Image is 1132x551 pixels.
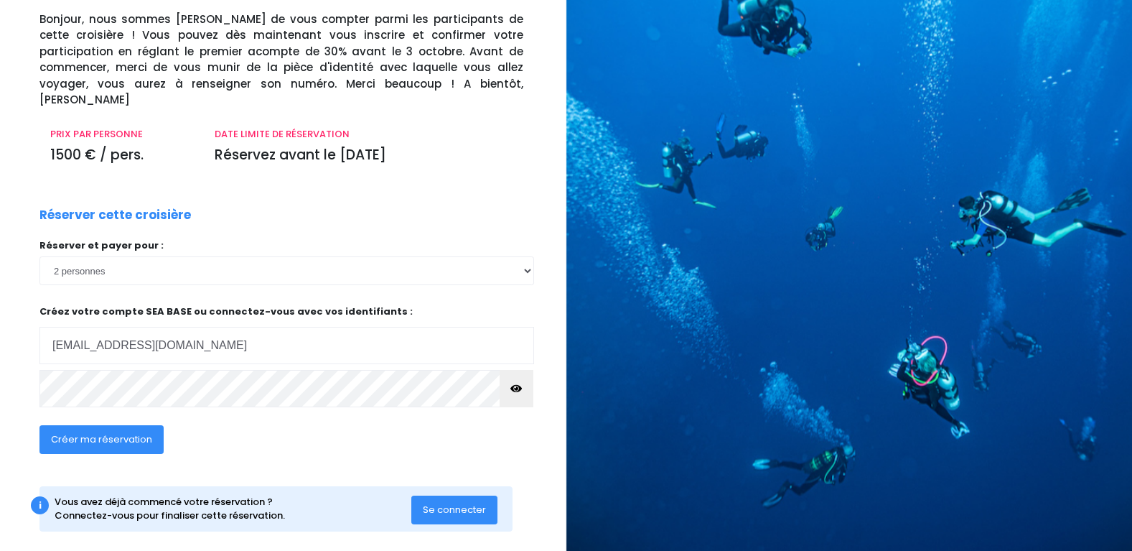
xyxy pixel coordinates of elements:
[39,11,556,108] p: Bonjour, nous sommes [PERSON_NAME] de vous compter parmi les participants de cette croisière ! Vo...
[39,206,191,225] p: Réserver cette croisière
[39,305,534,364] p: Créez votre compte SEA BASE ou connectez-vous avec vos identifiants :
[31,496,49,514] div: i
[215,127,523,142] p: DATE LIMITE DE RÉSERVATION
[411,496,497,524] button: Se connecter
[423,503,486,517] span: Se connecter
[51,432,152,446] span: Créer ma réservation
[411,503,497,515] a: Se connecter
[39,425,164,454] button: Créer ma réservation
[39,327,534,364] input: Adresse email
[50,145,193,166] p: 1500 € / pers.
[50,127,193,142] p: PRIX PAR PERSONNE
[39,239,534,253] p: Réserver et payer pour :
[55,495,412,523] div: Vous avez déjà commencé votre réservation ? Connectez-vous pour finaliser cette réservation.
[215,145,523,166] p: Réservez avant le [DATE]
